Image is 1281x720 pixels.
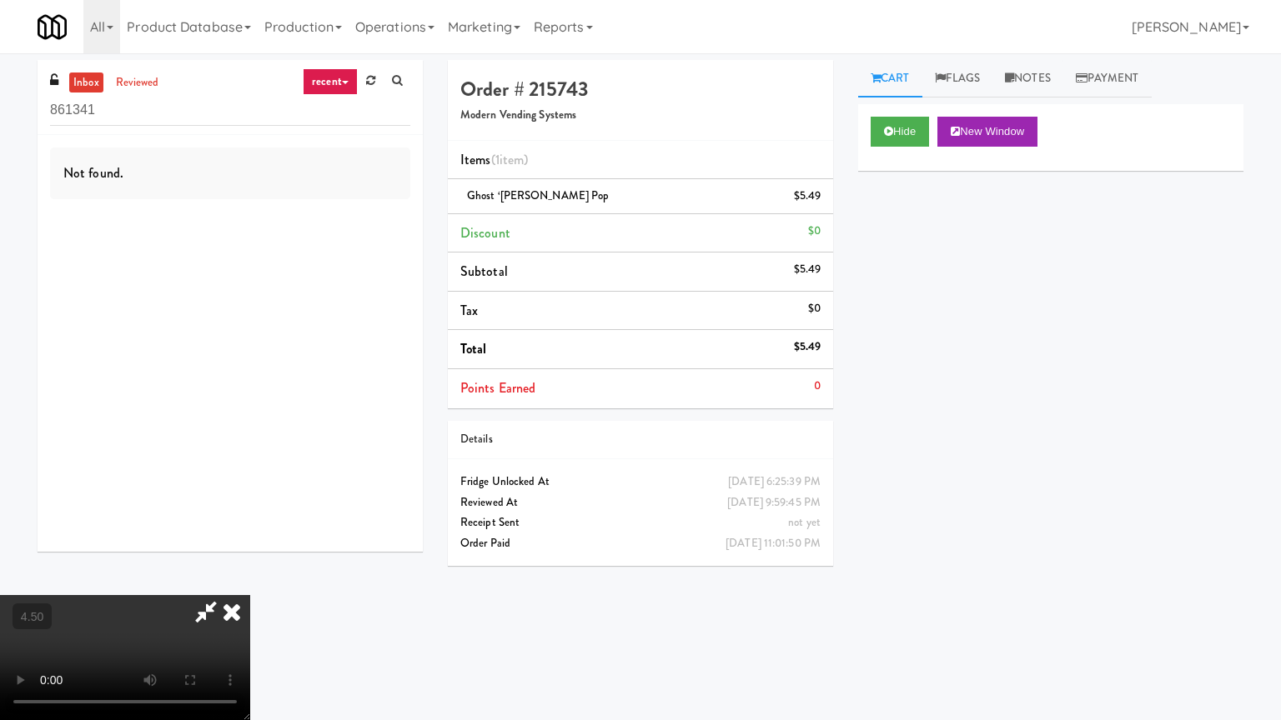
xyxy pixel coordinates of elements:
[814,376,821,397] div: 0
[794,186,821,207] div: $5.49
[727,492,821,513] div: [DATE] 9:59:45 PM
[50,95,410,126] input: Search vision orders
[794,259,821,280] div: $5.49
[460,492,821,513] div: Reviewed At
[858,60,922,97] a: Cart
[460,109,821,122] h5: Modern Vending Systems
[808,221,821,242] div: $0
[788,514,821,530] span: not yet
[460,150,528,169] span: Items
[1063,60,1152,97] a: Payment
[460,378,535,397] span: Points Earned
[728,472,821,492] div: [DATE] 6:25:39 PM
[69,72,103,93] a: inbox
[460,262,508,281] span: Subtotal
[460,533,821,554] div: Order Paid
[460,339,487,358] span: Total
[467,187,609,203] span: Ghost ‘[PERSON_NAME] Pop
[992,60,1063,97] a: Notes
[871,117,929,147] button: Hide
[922,60,993,97] a: Flags
[303,68,358,95] a: recent
[460,301,478,320] span: Tax
[63,163,123,182] span: Not found.
[460,512,821,533] div: Receipt Sent
[937,117,1037,147] button: New Window
[38,12,67,42] img: Micromart
[460,472,821,492] div: Fridge Unlocked At
[460,223,510,242] span: Discount
[112,72,163,93] a: reviewed
[500,150,524,169] ng-pluralize: item
[808,298,821,319] div: $0
[460,429,821,450] div: Details
[726,533,821,554] div: [DATE] 11:01:50 PM
[794,337,821,357] div: $5.49
[491,150,529,169] span: (1 )
[460,78,821,100] h4: Order # 215743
